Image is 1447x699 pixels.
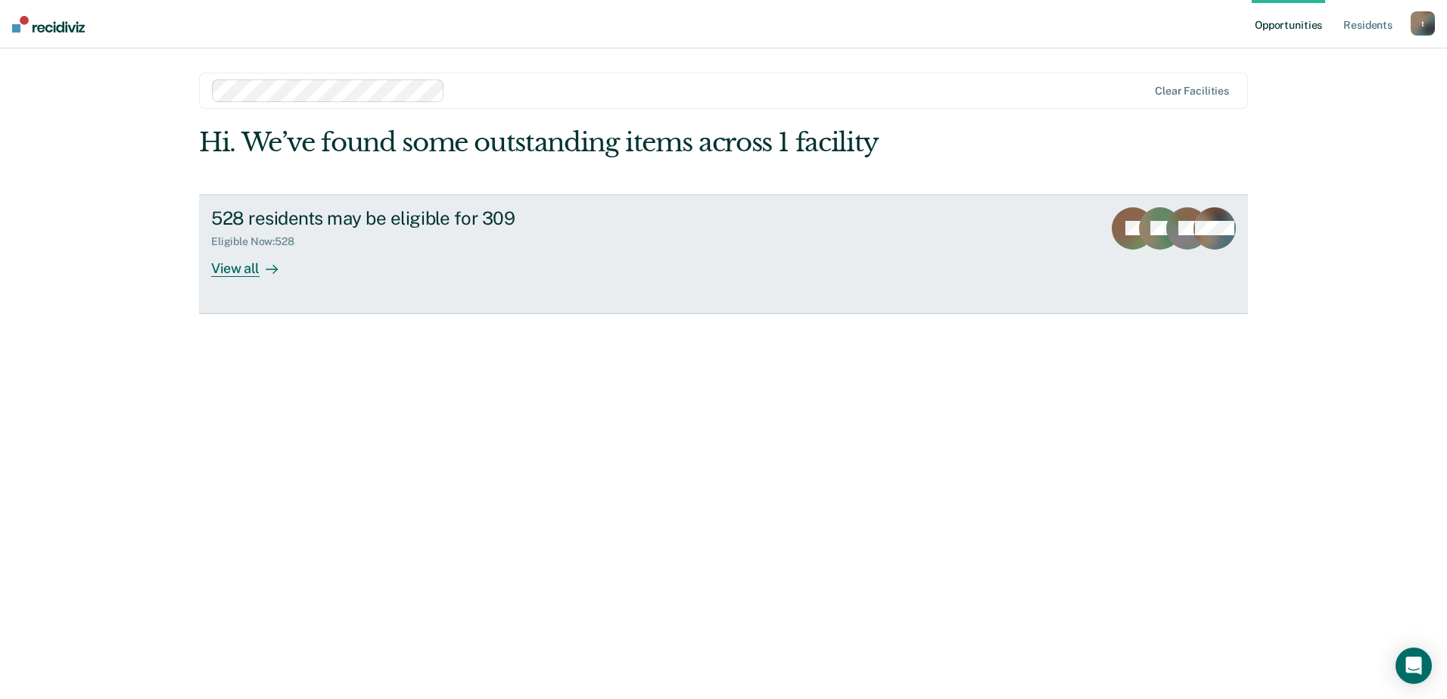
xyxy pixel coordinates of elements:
[199,194,1248,314] a: 528 residents may be eligible for 309Eligible Now:528View all
[1155,85,1229,98] div: Clear facilities
[1411,11,1435,36] button: t
[211,207,742,229] div: 528 residents may be eligible for 309
[199,127,1038,158] div: Hi. We’ve found some outstanding items across 1 facility
[12,16,85,33] img: Recidiviz
[1396,648,1432,684] div: Open Intercom Messenger
[211,235,307,248] div: Eligible Now : 528
[211,247,296,277] div: View all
